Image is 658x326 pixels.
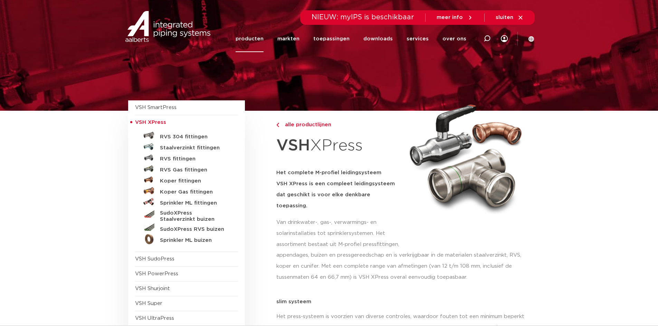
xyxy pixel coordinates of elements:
[313,26,350,52] a: toepassingen
[135,141,238,152] a: Staalverzinkt fittingen
[160,156,228,162] h5: RVS fittingen
[363,26,393,52] a: downloads
[236,26,264,52] a: producten
[442,26,466,52] a: over ons
[437,15,463,20] span: meer info
[135,234,238,245] a: Sprinkler ML buizen
[276,299,530,304] p: slim systeem
[135,130,238,141] a: RVS 304 fittingen
[312,14,414,21] span: NIEUW: myIPS is beschikbaar
[160,200,228,206] h5: Sprinkler ML fittingen
[160,145,228,151] h5: Staalverzinkt fittingen
[160,226,228,233] h5: SudoXPress RVS buizen
[281,122,331,127] span: alle productlijnen
[160,167,228,173] h5: RVS Gas fittingen
[276,138,310,154] strong: VSH
[135,286,170,291] a: VSH Shurjoint
[276,123,279,127] img: chevron-right.svg
[135,301,162,306] a: VSH Super
[160,237,228,244] h5: Sprinkler ML buizen
[135,120,166,125] span: VSH XPress
[276,132,401,159] h1: XPress
[276,217,401,250] p: Van drinkwater-, gas-, verwarmings- en solarinstallaties tot sprinklersystemen. Het assortiment b...
[135,316,174,321] a: VSH UltraPress
[407,26,429,52] a: services
[160,210,228,223] h5: SudoXPress Staalverzinkt buizen
[135,207,238,223] a: SudoXPress Staalverzinkt buizen
[160,189,228,195] h5: Koper Gas fittingen
[276,250,530,283] p: appendages, buizen en pressgereedschap en is verkrijgbaar in de materialen staalverzinkt, RVS, ko...
[277,26,299,52] a: markten
[496,14,524,21] a: sluiten
[437,14,473,21] a: meer info
[496,15,513,20] span: sluiten
[276,121,401,129] a: alle productlijnen
[276,167,401,211] h5: Het complete M-profiel leidingsysteem VSH XPress is een compleet leidingsysteem dat geschikt is v...
[135,196,238,207] a: Sprinkler ML fittingen
[135,163,238,174] a: RVS Gas fittingen
[135,174,238,185] a: Koper fittingen
[135,185,238,196] a: Koper Gas fittingen
[160,134,228,140] h5: RVS 304 fittingen
[501,31,508,46] div: my IPS
[135,256,174,261] a: VSH SudoPress
[135,271,178,276] a: VSH PowerPress
[135,105,177,110] a: VSH SmartPress
[135,223,238,234] a: SudoXPress RVS buizen
[135,152,238,163] a: RVS fittingen
[236,26,466,52] nav: Menu
[160,178,228,184] h5: Koper fittingen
